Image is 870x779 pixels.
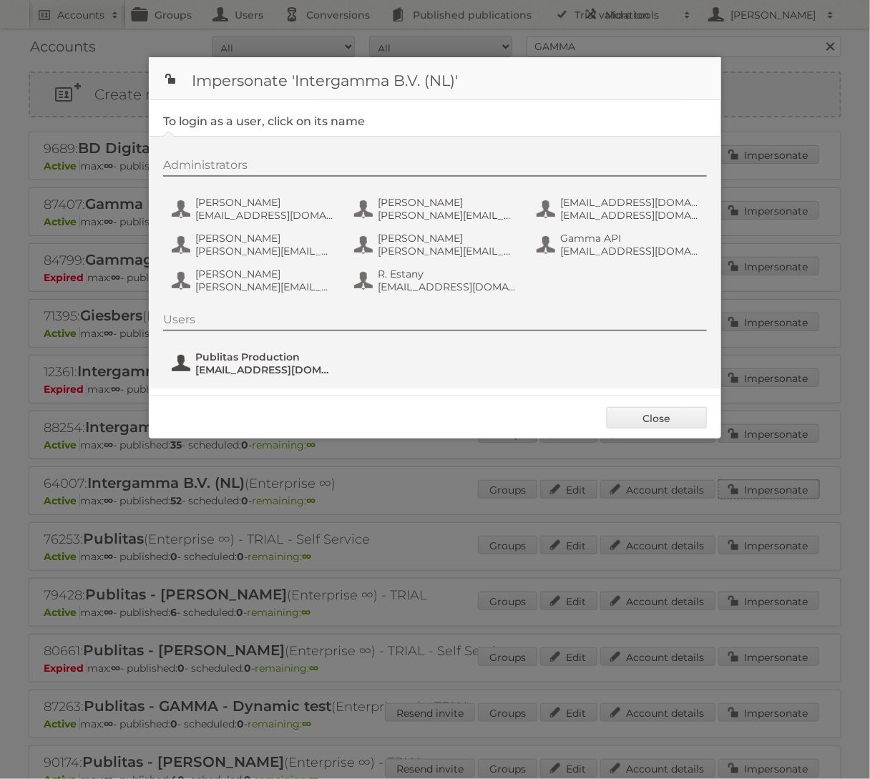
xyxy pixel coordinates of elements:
button: [PERSON_NAME] [EMAIL_ADDRESS][DOMAIN_NAME] [170,195,338,223]
span: Gamma API [560,232,699,245]
span: [PERSON_NAME][EMAIL_ADDRESS][DOMAIN_NAME] [195,280,334,293]
span: [EMAIL_ADDRESS][DOMAIN_NAME] [560,209,699,222]
button: Gamma API [EMAIL_ADDRESS][DOMAIN_NAME] [535,230,703,259]
span: [PERSON_NAME][EMAIL_ADDRESS][DOMAIN_NAME] [378,209,517,222]
button: [PERSON_NAME] [PERSON_NAME][EMAIL_ADDRESS][DOMAIN_NAME] [353,230,521,259]
button: [PERSON_NAME] [PERSON_NAME][EMAIL_ADDRESS][DOMAIN_NAME] [353,195,521,223]
span: [EMAIL_ADDRESS][DOMAIN_NAME] [560,196,699,209]
span: [PERSON_NAME] [378,232,517,245]
button: [PERSON_NAME] [PERSON_NAME][EMAIL_ADDRESS][DOMAIN_NAME] [170,230,338,259]
span: [PERSON_NAME] [195,232,334,245]
span: [EMAIL_ADDRESS][DOMAIN_NAME] [560,245,699,258]
span: [EMAIL_ADDRESS][DOMAIN_NAME] [195,209,334,222]
span: [PERSON_NAME] [195,268,334,280]
span: Publitas Production [195,351,334,363]
span: [PERSON_NAME] [378,196,517,209]
span: [EMAIL_ADDRESS][DOMAIN_NAME] [378,280,517,293]
div: Administrators [163,158,707,177]
button: Publitas Production [EMAIL_ADDRESS][DOMAIN_NAME] [170,349,338,378]
span: [EMAIL_ADDRESS][DOMAIN_NAME] [195,363,334,376]
button: [EMAIL_ADDRESS][DOMAIN_NAME] [EMAIL_ADDRESS][DOMAIN_NAME] [535,195,703,223]
h1: Impersonate 'Intergamma B.V. (NL)' [149,57,721,100]
button: [PERSON_NAME] [PERSON_NAME][EMAIL_ADDRESS][DOMAIN_NAME] [170,266,338,295]
a: Close [607,407,707,428]
span: [PERSON_NAME] [195,196,334,209]
button: R. Estany [EMAIL_ADDRESS][DOMAIN_NAME] [353,266,521,295]
span: [PERSON_NAME][EMAIL_ADDRESS][DOMAIN_NAME] [195,245,334,258]
span: R. Estany [378,268,517,280]
span: [PERSON_NAME][EMAIL_ADDRESS][DOMAIN_NAME] [378,245,517,258]
div: Users [163,313,707,331]
legend: To login as a user, click on its name [163,114,365,128]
